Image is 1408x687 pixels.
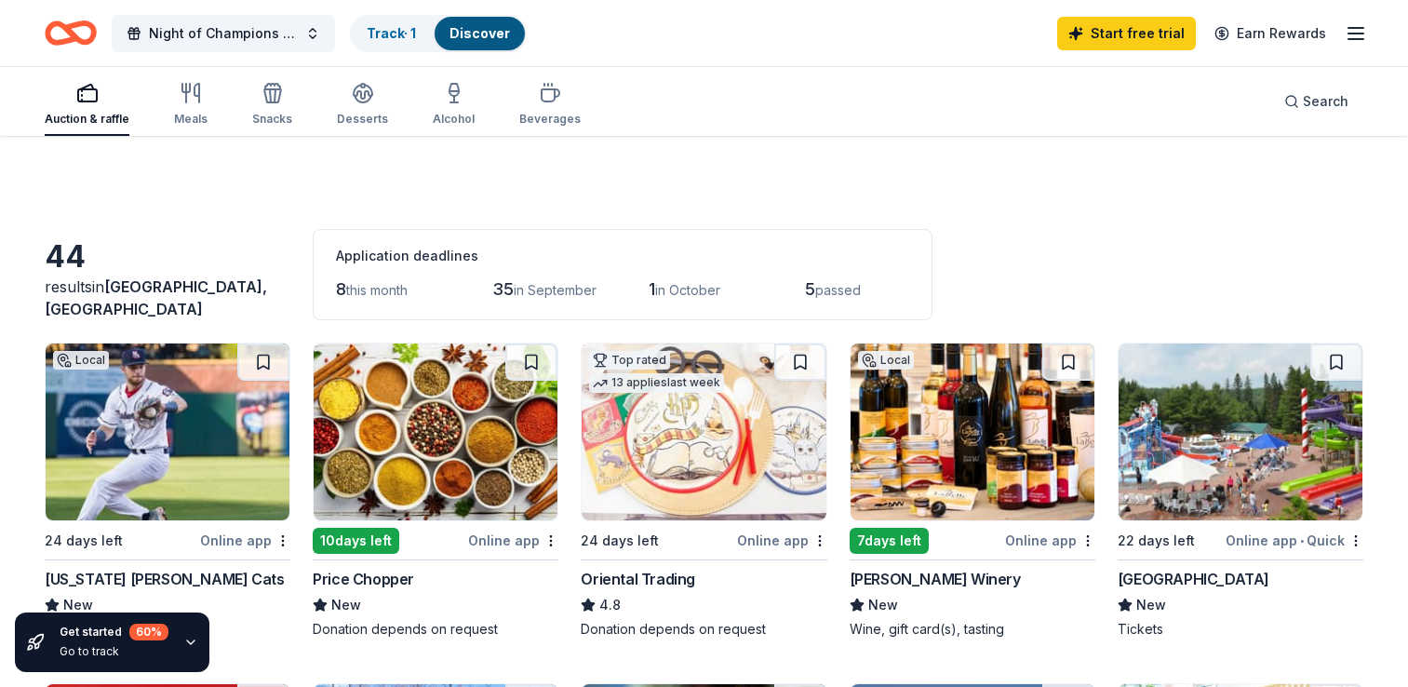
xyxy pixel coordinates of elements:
span: New [1136,594,1166,616]
a: Image for Price Chopper10days leftOnline appPrice ChopperNewDonation depends on request [313,343,558,639]
button: Search [1269,83,1363,120]
span: in September [514,282,597,298]
span: New [868,594,898,616]
button: Beverages [519,74,581,136]
div: Online app [468,529,558,552]
div: Online app Quick [1226,529,1363,552]
div: [US_STATE] [PERSON_NAME] Cats [45,568,284,590]
div: [GEOGRAPHIC_DATA] [1118,568,1269,590]
div: Online app [200,529,290,552]
div: Go to track [60,644,168,659]
img: Image for LaBelle Winery [851,343,1094,520]
span: New [331,594,361,616]
div: Application deadlines [336,245,909,267]
a: Image for LaBelle WineryLocal7days leftOnline app[PERSON_NAME] WineryNewWine, gift card(s), tasting [850,343,1095,639]
a: Home [45,11,97,55]
div: Meals [174,112,208,127]
img: Image for Santa's Village [1119,343,1362,520]
div: 10 days left [313,528,399,554]
span: 5 [805,279,815,299]
div: 13 applies last week [589,373,724,393]
a: Image for Santa's Village22 days leftOnline app•Quick[GEOGRAPHIC_DATA]NewTickets [1118,343,1363,639]
a: Earn Rewards [1203,17,1337,50]
span: this month [346,282,408,298]
img: Image for Oriental Trading [582,343,825,520]
div: [PERSON_NAME] Winery [850,568,1021,590]
div: Get started [60,624,168,640]
div: 7 days left [850,528,929,554]
span: New [63,594,93,616]
span: in [45,277,267,318]
div: Snacks [252,112,292,127]
span: [GEOGRAPHIC_DATA], [GEOGRAPHIC_DATA] [45,277,267,318]
span: 35 [492,279,514,299]
button: Track· 1Discover [350,15,527,52]
a: Discover [449,25,510,41]
div: results [45,276,290,320]
div: 60 % [129,624,168,640]
img: Image for New Hampshire Fisher Cats [46,343,289,520]
button: Auction & raffle [45,74,129,136]
div: 22 days left [1118,530,1195,552]
a: Image for New Hampshire Fisher CatsLocal24 days leftOnline app[US_STATE] [PERSON_NAME] CatsNewTic... [45,343,290,639]
div: Donation depends on request [581,620,826,639]
div: Local [53,351,109,370]
a: Image for Oriental TradingTop rated13 applieslast week24 days leftOnline appOriental Trading4.8Do... [581,343,826,639]
div: 24 days left [45,530,123,552]
div: Beverages [519,112,581,127]
span: Search [1303,90,1348,113]
div: Online app [1005,529,1095,552]
div: Top rated [589,351,670,370]
span: 4.8 [599,594,621,616]
span: 1 [649,279,655,299]
div: Desserts [337,112,388,127]
div: Alcohol [433,112,475,127]
img: Image for Price Chopper [314,343,557,520]
div: 44 [45,238,290,276]
div: Wine, gift card(s), tasting [850,620,1095,639]
div: Donation depends on request [313,620,558,639]
div: Price Chopper [313,568,414,590]
span: 8 [336,279,346,299]
div: Auction & raffle [45,112,129,127]
span: in October [655,282,720,298]
div: Online app [737,529,827,552]
div: Tickets [1118,620,1363,639]
span: • [1300,533,1304,548]
div: 24 days left [581,530,659,552]
button: Desserts [337,74,388,136]
span: Night of Champions GALA 2025 [149,22,298,45]
div: Local [858,351,914,370]
button: Meals [174,74,208,136]
a: Track· 1 [367,25,416,41]
button: Night of Champions GALA 2025 [112,15,335,52]
a: Start free trial [1057,17,1196,50]
button: Snacks [252,74,292,136]
div: Oriental Trading [581,568,695,590]
button: Alcohol [433,74,475,136]
span: passed [815,282,861,298]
